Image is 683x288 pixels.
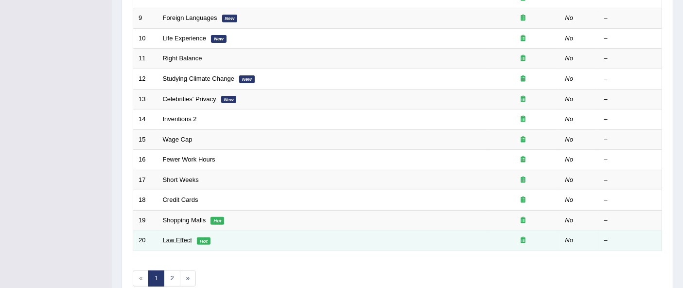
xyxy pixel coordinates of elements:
[565,35,574,42] em: No
[565,216,574,224] em: No
[133,170,158,190] td: 17
[163,196,198,203] a: Credit Cards
[565,236,574,244] em: No
[197,237,210,245] em: Hot
[239,75,255,83] em: New
[163,95,216,103] a: Celebrities' Privacy
[492,95,555,104] div: Exam occurring question
[565,75,574,82] em: No
[163,35,207,42] a: Life Experience
[604,14,657,23] div: –
[163,75,234,82] a: Studying Climate Change
[604,155,657,164] div: –
[492,115,555,124] div: Exam occurring question
[221,96,237,104] em: New
[604,54,657,63] div: –
[492,216,555,225] div: Exam occurring question
[565,95,574,103] em: No
[492,135,555,144] div: Exam occurring question
[163,136,193,143] a: Wage Cap
[163,176,199,183] a: Short Weeks
[133,190,158,211] td: 18
[164,270,180,287] a: 2
[133,69,158,89] td: 12
[133,150,158,170] td: 16
[492,54,555,63] div: Exam occurring question
[492,74,555,84] div: Exam occurring question
[604,176,657,185] div: –
[492,155,555,164] div: Exam occurring question
[565,196,574,203] em: No
[148,270,164,287] a: 1
[211,35,227,43] em: New
[222,15,238,22] em: New
[565,136,574,143] em: No
[565,156,574,163] em: No
[565,115,574,123] em: No
[180,270,196,287] a: »
[133,129,158,150] td: 15
[604,74,657,84] div: –
[163,156,215,163] a: Fewer Work Hours
[604,236,657,245] div: –
[133,231,158,251] td: 20
[492,196,555,205] div: Exam occurring question
[163,14,217,21] a: Foreign Languages
[565,176,574,183] em: No
[604,196,657,205] div: –
[565,14,574,21] em: No
[133,28,158,49] td: 10
[163,236,192,244] a: Law Effect
[133,109,158,130] td: 14
[210,217,224,225] em: Hot
[133,89,158,109] td: 13
[133,49,158,69] td: 11
[163,216,206,224] a: Shopping Malls
[604,95,657,104] div: –
[565,54,574,62] em: No
[492,14,555,23] div: Exam occurring question
[604,115,657,124] div: –
[492,236,555,245] div: Exam occurring question
[133,210,158,231] td: 19
[604,216,657,225] div: –
[133,8,158,29] td: 9
[604,135,657,144] div: –
[163,115,197,123] a: Inventions 2
[604,34,657,43] div: –
[492,34,555,43] div: Exam occurring question
[492,176,555,185] div: Exam occurring question
[133,270,149,287] span: «
[163,54,202,62] a: Right Balance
